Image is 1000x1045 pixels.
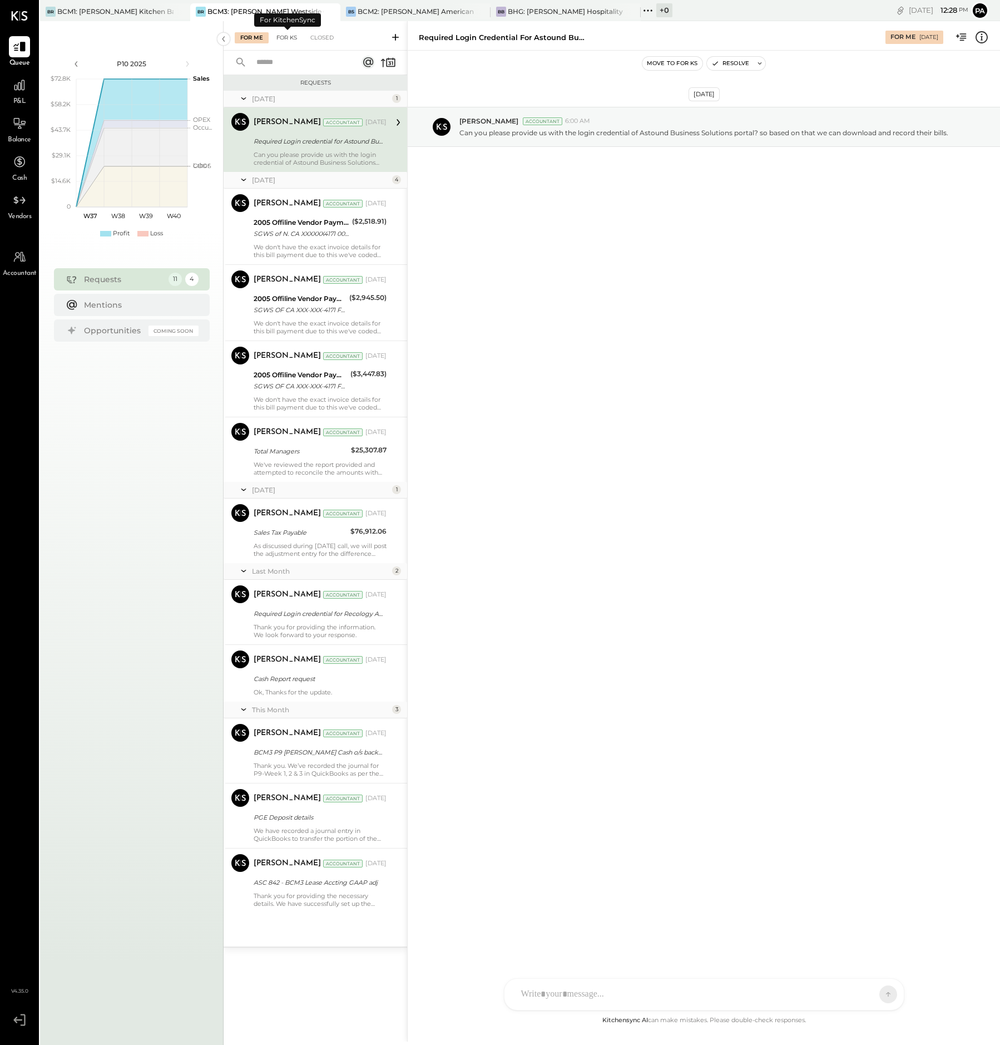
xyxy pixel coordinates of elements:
div: For Me [235,32,269,43]
div: [PERSON_NAME] [254,198,321,209]
a: P&L [1,75,38,107]
div: Sales Tax Payable [254,527,347,538]
text: $72.8K [51,75,71,82]
div: [DATE] [365,590,387,599]
div: Ok, Thanks for the update. [254,688,387,696]
div: Closed [305,32,339,43]
div: ASC 842 - BCM3 Lease Accting GAAP adj [254,877,383,888]
span: Vendors [8,212,32,222]
p: Can you please provide us with the login credential of Astound Business Solutions portal? so base... [459,128,948,137]
div: Thank you for providing the information. We look forward to your response. [254,623,387,639]
div: BCM3: [PERSON_NAME] Westside Grill [207,7,324,16]
text: OPEX [193,116,211,124]
text: W38 [111,212,125,220]
div: [PERSON_NAME] [254,508,321,519]
div: Mentions [84,299,193,310]
div: Required Login credential for Astound Business Solutions! [419,32,586,43]
div: PGE Deposit details [254,812,383,823]
div: SGWS OF CA XXX-XXX-4171 FL XXXX1002 [254,381,347,392]
div: BCM2: [PERSON_NAME] American Cooking [358,7,474,16]
div: copy link [895,4,906,16]
text: Sales [193,75,210,82]
div: [PERSON_NAME] [254,351,321,362]
div: ($3,447.83) [350,368,387,379]
div: Accountant [323,352,363,360]
div: Accountant [323,729,363,737]
div: [DATE] [689,87,720,101]
div: [DATE] [365,729,387,738]
div: Loss [150,229,163,238]
div: ($2,945.50) [349,292,387,303]
div: [DATE] [919,33,938,41]
div: For Me [890,33,915,42]
div: [DATE] [909,5,968,16]
div: [DATE] [365,428,387,437]
div: [DATE] [365,275,387,284]
text: W39 [138,212,152,220]
div: Opportunities [84,325,143,336]
div: [DATE] [365,509,387,518]
div: Accountant [323,119,363,126]
text: COGS [193,162,211,170]
div: $76,912.06 [350,526,387,537]
div: Thank you. We’ve recorded the journal for P9-Week 1, 2 & 3 in QuickBooks as per the provided docu... [254,762,387,777]
a: Balance [1,113,38,145]
div: 2 [392,566,401,575]
div: [PERSON_NAME] [254,654,321,666]
div: BS [346,7,356,17]
div: We don't have the exact invoice details for this bill payment due to this we've coded this paymen... [254,396,387,411]
div: [DATE] [252,175,389,185]
div: + 0 [656,3,672,17]
div: [PERSON_NAME] [254,117,321,128]
div: This Month [252,705,389,714]
div: [DATE] [365,655,387,664]
div: 2005 Offiline Vendor Payments [254,369,347,381]
button: Resolve [707,57,754,70]
div: Accountant [323,656,363,664]
text: $43.7K [51,126,71,134]
a: Vendors [1,190,38,222]
button: Pa [971,2,989,19]
div: 3 [392,705,401,714]
span: Accountant [3,269,37,279]
div: BCM3 P9 [PERSON_NAME] Cash o/s backup [254,747,383,758]
text: W37 [83,212,97,220]
div: SGWS OF CA XXX-XXX-4171 FL XXXX1002 [254,304,346,316]
div: Required Login credential for Recology Auburn! [254,608,383,619]
div: P10 2025 [85,59,179,68]
div: Requests [84,274,163,285]
div: [DATE] [365,199,387,208]
span: Balance [8,135,31,145]
text: Occu... [193,124,212,131]
div: Last Month [252,566,389,576]
div: Cash Report request [254,673,383,684]
div: Coming Soon [148,326,199,336]
div: [DATE] [252,485,389,495]
div: [DATE] [365,794,387,803]
div: [DATE] [365,352,387,361]
span: [PERSON_NAME] [459,116,518,126]
div: [PERSON_NAME] [254,274,321,285]
div: Accountant [323,795,363,802]
div: Accountant [323,591,363,599]
div: 2005 Offiline Vendor Payments [254,217,349,228]
div: BCM1: [PERSON_NAME] Kitchen Bar Market [57,7,174,16]
a: Cash [1,151,38,184]
text: $29.1K [52,151,71,159]
div: 2005 Offiline Vendor Payments [254,293,346,304]
div: [DATE] [365,118,387,127]
div: As discussed during [DATE] call, we will post the adjustment entry for the difference amount once... [254,542,387,558]
div: BHG: [PERSON_NAME] Hospitality Group, LLC [508,7,624,16]
div: Required Login credential for Astound Business Solutions! [254,136,383,147]
div: $25,307.87 [351,445,387,456]
text: 0 [67,203,71,210]
text: $14.6K [51,177,71,185]
div: [PERSON_NAME] [254,793,321,804]
div: [PERSON_NAME] [254,589,321,600]
span: 6:00 AM [565,117,590,126]
div: SGWS of N. CA XXXXXX4171 00082 SGWS of N. CA XXXXXX4171 XXXXXX5814 [DATE] TRACE#-02 [254,228,349,239]
div: We have recorded a journal entry in QuickBooks to transfer the portion of the Security Deposit fr... [254,827,387,842]
div: We've reviewed the report provided and attempted to reconcile the amounts with the ADP Payroll re... [254,461,387,476]
div: Accountant [323,200,363,208]
div: [DATE] [365,859,387,868]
